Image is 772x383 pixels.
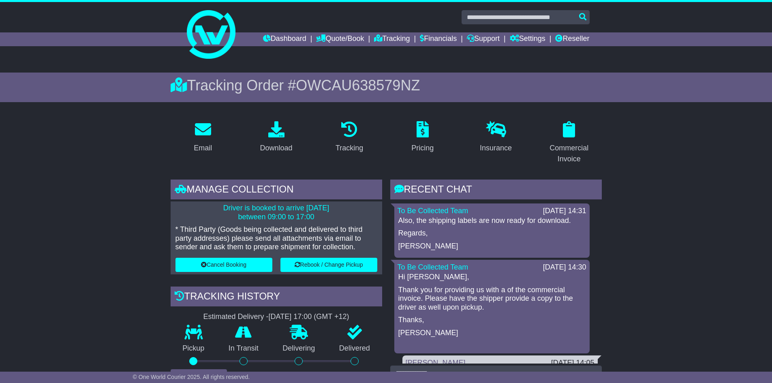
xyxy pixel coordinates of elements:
a: Quote/Book [316,32,364,46]
button: Cancel Booking [175,258,272,272]
div: RECENT CHAT [390,180,602,201]
div: [DATE] 14:30 [543,263,586,272]
a: Insurance [475,118,517,156]
p: In Transit [216,344,271,353]
p: Hi [PERSON_NAME], [398,273,586,282]
a: Financials [420,32,457,46]
a: Support [467,32,500,46]
div: Tracking [336,143,363,154]
div: Commercial Invoice [542,143,597,165]
div: [DATE] 14:31 [543,207,586,216]
div: Email [194,143,212,154]
a: Pricing [406,118,439,156]
a: Tracking [374,32,410,46]
p: Also, the shipping labels are now ready for download. [398,216,586,225]
a: Reseller [555,32,589,46]
div: Insurance [480,143,512,154]
div: Tracking Order # [171,77,602,94]
span: OWCAU638579NZ [296,77,420,94]
div: Download [260,143,292,154]
a: Tracking [330,118,368,156]
p: Thanks, [398,316,586,325]
p: * Third Party (Goods being collected and delivered to third party addresses) please send all atta... [175,225,377,252]
a: Download [254,118,297,156]
p: Thank you for providing us with a of the commercial invoice. Please have the shipper provide a co... [398,286,586,312]
a: To Be Collected Team [398,207,468,215]
div: Manage collection [171,180,382,201]
div: [DATE] 17:00 (GMT +12) [269,312,349,321]
a: Commercial Invoice [537,118,602,167]
span: © One World Courier 2025. All rights reserved. [133,374,250,380]
a: Dashboard [263,32,306,46]
button: Rebook / Change Pickup [280,258,377,272]
p: Pickup [171,344,217,353]
a: [PERSON_NAME] [406,359,466,367]
p: Regards, [398,229,586,238]
div: [DATE] 14:05 [551,359,594,368]
div: Pricing [411,143,434,154]
p: [PERSON_NAME] [398,329,586,338]
div: Estimated Delivery - [171,312,382,321]
p: Driver is booked to arrive [DATE] between 09:00 to 17:00 [175,204,377,221]
a: Settings [510,32,545,46]
a: Email [188,118,217,156]
p: Delivered [327,344,382,353]
p: Delivering [271,344,327,353]
div: Tracking history [171,287,382,308]
p: [PERSON_NAME] [398,242,586,251]
a: To Be Collected Team [398,263,468,271]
